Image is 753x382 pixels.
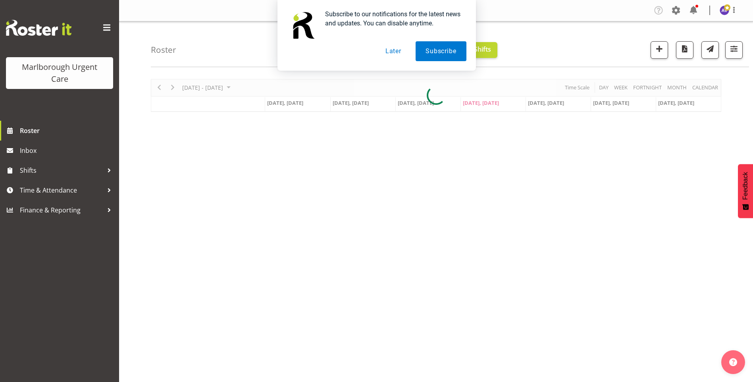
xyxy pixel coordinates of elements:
span: Finance & Reporting [20,204,103,216]
button: Feedback - Show survey [738,164,753,218]
img: help-xxl-2.png [729,358,737,366]
span: Feedback [742,172,749,200]
div: Subscribe to our notifications for the latest news and updates. You can disable anytime. [319,10,466,28]
button: Subscribe [416,41,466,61]
div: Marlborough Urgent Care [14,61,105,85]
span: Roster [20,125,115,137]
img: notification icon [287,10,319,41]
span: Time & Attendance [20,184,103,196]
span: Inbox [20,145,115,156]
button: Later [376,41,411,61]
span: Shifts [20,164,103,176]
